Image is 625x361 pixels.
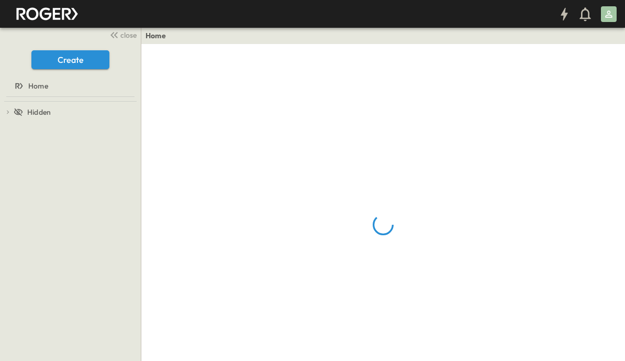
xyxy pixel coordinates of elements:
span: Hidden [27,107,51,117]
button: close [105,27,139,42]
a: Home [2,79,137,93]
span: close [120,30,137,40]
a: Home [146,30,166,41]
button: Create [31,50,109,69]
span: Home [28,81,48,91]
nav: breadcrumbs [146,30,172,41]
